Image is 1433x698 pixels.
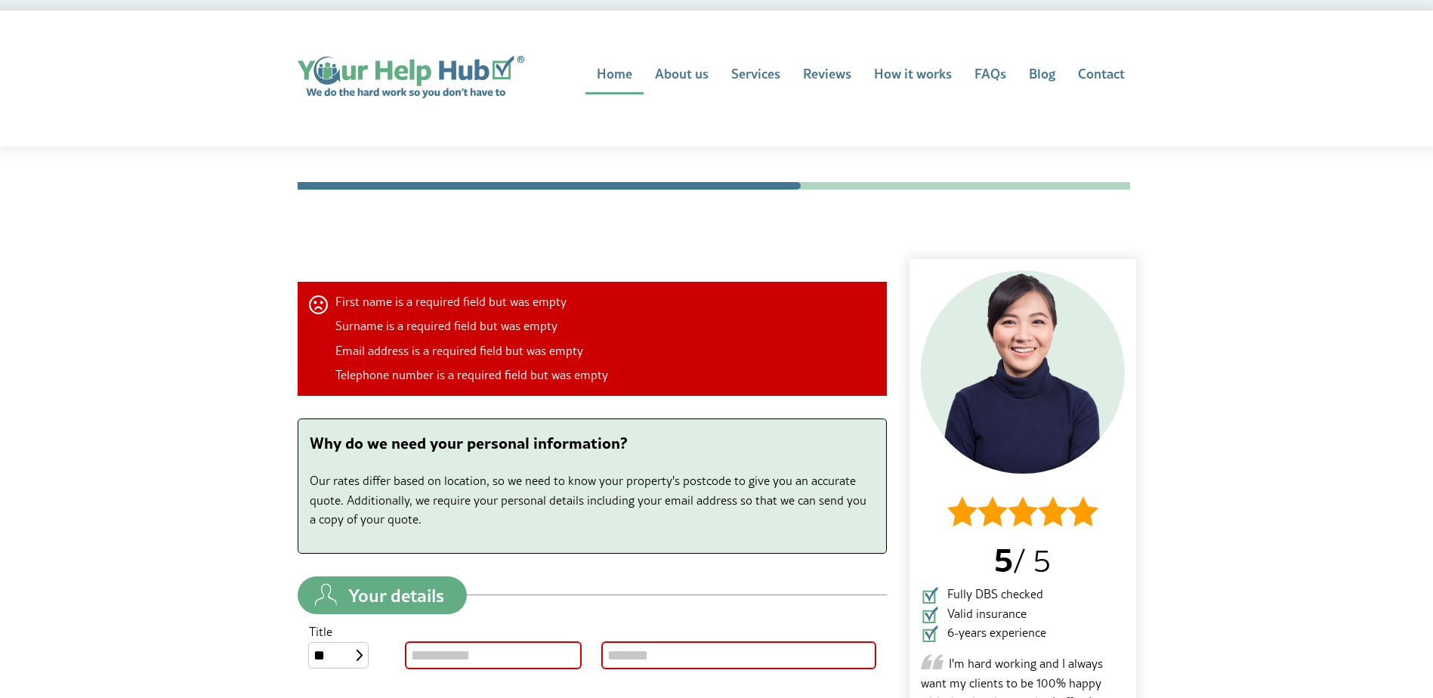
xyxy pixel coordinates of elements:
li: Contractor [1046,182,1130,190]
a: FAQs [963,56,1018,94]
img: select-box.svg [357,650,363,661]
span: Your details [348,586,444,604]
li: Quote [799,182,883,190]
a: Home [298,56,524,98]
li: First name is a required field but was empty [309,292,876,312]
a: Home [585,56,644,94]
li: Address [964,182,1048,190]
li: Fully DBS checked [921,585,1125,604]
li: Email address is a required field but was empty [309,341,876,361]
li: Contact [298,182,801,190]
label: Title [309,625,385,638]
p: / 5 [921,532,1125,585]
li: Telephone number is a required field but was empty [309,366,876,385]
a: Blog [1018,56,1067,94]
li: Surname is a required field but was empty [309,317,876,336]
img: Cleaner 2 [921,270,1125,474]
p: Why do we need your personal information? [310,431,875,456]
span: 5 [994,534,1013,582]
li: 6-years experience [921,623,1125,643]
img: Your Help Hub logo [298,56,524,98]
a: Contact [1067,56,1136,94]
li: Valid insurance [921,604,1125,624]
img: your-details.svg [309,578,343,612]
img: Opening quote [921,654,943,669]
a: Services [720,56,792,94]
h1: Contact details [298,235,1136,259]
li: Time [882,182,965,190]
a: Reviews [792,56,863,94]
a: About us [644,56,720,94]
a: How it works [863,56,963,94]
p: Our rates differ based on location, so we need to know your property's postcode to give you an ac... [310,471,875,530]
